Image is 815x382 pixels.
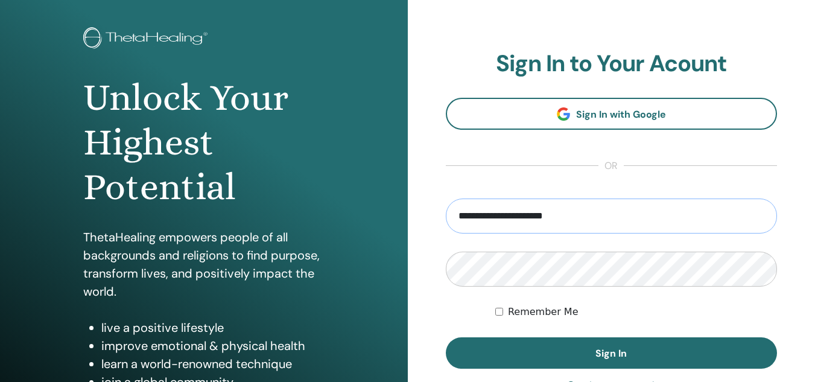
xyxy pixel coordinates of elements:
[446,98,778,130] a: Sign In with Google
[508,305,579,319] label: Remember Me
[598,159,624,173] span: or
[101,355,325,373] li: learn a world-renowned technique
[495,305,777,319] div: Keep me authenticated indefinitely or until I manually logout
[446,337,778,369] button: Sign In
[576,108,666,121] span: Sign In with Google
[101,319,325,337] li: live a positive lifestyle
[83,75,325,210] h1: Unlock Your Highest Potential
[83,228,325,301] p: ThetaHealing empowers people of all backgrounds and religions to find purpose, transform lives, a...
[101,337,325,355] li: improve emotional & physical health
[446,50,778,78] h2: Sign In to Your Acount
[595,347,627,360] span: Sign In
